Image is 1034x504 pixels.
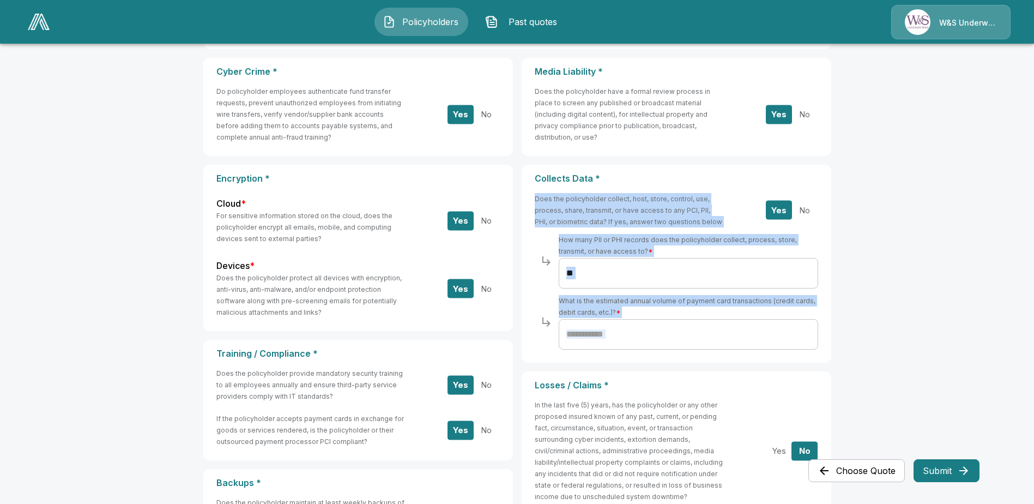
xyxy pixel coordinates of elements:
[216,260,255,272] label: Devices
[473,279,499,298] button: No
[766,201,792,220] button: Yes
[216,197,246,210] label: Cloud
[559,234,818,257] h6: How many PII or PHI records does the policyholder collect, process, store, transmit, or have acce...
[473,421,499,440] button: No
[448,279,474,298] button: Yes
[216,368,406,402] h6: Does the policyholder provide mandatory security training to all employees annually and ensure th...
[791,105,818,124] button: No
[791,441,818,460] button: No
[473,211,499,230] button: No
[400,15,460,28] span: Policyholders
[535,173,818,184] p: Collects Data *
[791,201,818,220] button: No
[766,441,792,460] button: Yes
[216,86,406,143] h6: Do policyholder employees authenticate fund transfer requests, prevent unauthorized employees fro...
[374,8,468,36] button: Policyholders IconPolicyholders
[559,295,818,318] h6: What is the estimated annual volume of payment card transactions (credit cards, debit cards, etc.)?
[216,349,500,359] p: Training / Compliance *
[216,272,406,318] h6: Does the policyholder protect all devices with encryption, anti-virus, anti-malware, and/or endpo...
[448,375,474,394] button: Yes
[535,193,724,227] h6: Does the policyholder collect, host, store, control, use, process, share, transmit, or have acces...
[216,478,500,488] p: Backups *
[448,105,474,124] button: Yes
[914,459,979,482] button: Submit
[473,375,499,394] button: No
[216,67,500,77] p: Cyber Crime *
[535,380,818,391] p: Losses / Claims *
[383,15,396,28] img: Policyholders Icon
[503,15,563,28] span: Past quotes
[808,459,905,482] button: Choose Quote
[535,86,724,143] h6: Does the policyholder have a formal review process in place to screen any published or broadcast ...
[448,211,474,230] button: Yes
[216,413,406,447] h6: If the policyholder accepts payment cards in exchange for goods or services rendered, is the poli...
[448,421,474,440] button: Yes
[216,210,406,244] h6: For sensitive information stored on the cloud, does the policyholder encrypt all emails, mobile, ...
[485,15,498,28] img: Past quotes Icon
[216,173,500,184] p: Encryption *
[535,67,818,77] p: Media Liability *
[28,14,50,30] img: AA Logo
[535,399,724,502] h6: In the last five (5) years, has the policyholder or any other proposed insured known of any past,...
[473,105,499,124] button: No
[766,105,792,124] button: Yes
[477,8,571,36] button: Past quotes IconPast quotes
